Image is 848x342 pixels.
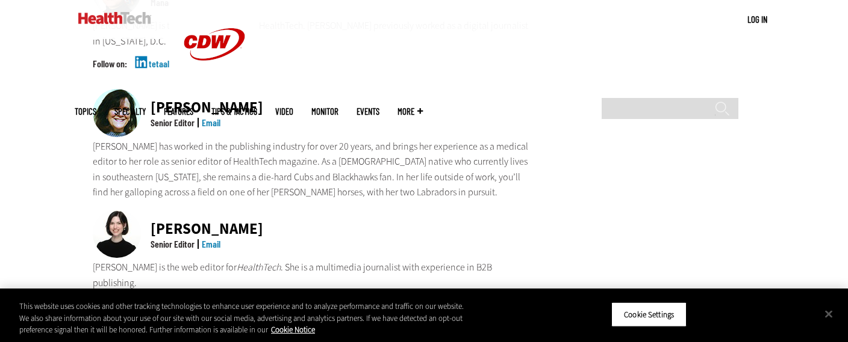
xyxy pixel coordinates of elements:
p: [PERSON_NAME] has worked in the publishing industry for over 20 years, and brings her experience ... [93,139,530,200]
a: MonITor [311,107,338,116]
em: HealthTech [237,261,281,273]
a: Features [164,107,193,116]
div: This website uses cookies and other tracking technologies to enhance user experience and to analy... [19,301,466,336]
p: [PERSON_NAME] is the web editor for . She is a multimedia journalist with experience in B2B publi... [93,260,530,290]
a: Video [275,107,293,116]
div: [PERSON_NAME] [151,221,263,236]
img: Home [78,12,151,24]
button: Close [815,301,842,327]
img: Jordan Scott [93,210,141,258]
span: Specialty [114,107,146,116]
span: More [397,107,423,116]
div: User menu [747,13,767,26]
span: Topics [75,107,96,116]
a: CDW [169,79,260,92]
a: Log in [747,14,767,25]
a: Email [202,238,220,249]
a: More information about your privacy [271,325,315,335]
a: Tips & Tactics [211,107,257,116]
button: Cookie Settings [611,302,687,327]
a: Events [357,107,379,116]
div: Senior Editor [151,239,195,249]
